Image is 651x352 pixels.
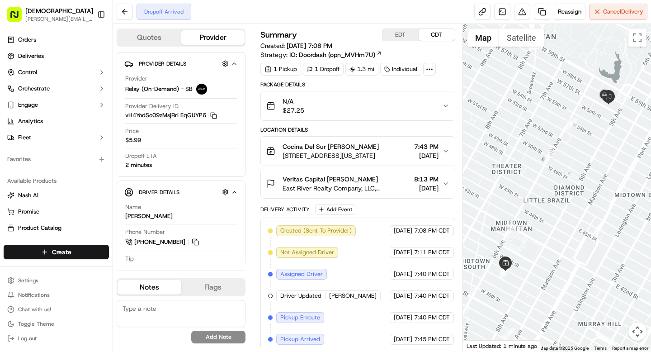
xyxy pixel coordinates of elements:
[125,203,141,211] span: Name
[4,81,109,96] button: Orchestrate
[260,81,455,88] div: Package Details
[283,106,304,115] span: $27.25
[280,314,320,322] span: Pickup Enroute
[414,314,450,322] span: 7:40 PM CDT
[499,29,544,47] button: Show satellite imagery
[315,204,355,215] button: Add Event
[283,184,410,193] span: East River Realty Company, LLC, [STREET_ADDRESS][US_STATE]
[4,221,109,235] button: Product Catalog
[261,169,454,198] button: Veritas Capital [PERSON_NAME]East River Realty Company, LLC, [STREET_ADDRESS][US_STATE]8:13 PM[DATE]
[18,320,54,328] span: Toggle Theme
[414,227,450,235] span: 7:08 PM CDT
[260,126,455,133] div: Location Details
[260,63,301,76] div: 1 Pickup
[118,280,181,295] button: Notes
[139,189,179,196] span: Driver Details
[4,274,109,287] button: Settings
[594,346,607,351] a: Terms (opens in new tab)
[25,15,93,23] span: [PERSON_NAME][EMAIL_ADDRESS][DOMAIN_NAME]
[18,224,61,232] span: Product Catalog
[280,292,321,300] span: Driver Updated
[18,335,37,342] span: Log out
[125,237,200,247] a: [PHONE_NUMBER]
[289,50,375,59] span: IO: Doordash (opn_MVHm7U)
[589,4,647,20] button: CancelDelivery
[7,208,105,216] a: Promise
[394,292,412,300] span: [DATE]
[125,75,147,83] span: Provider
[612,346,648,351] a: Report a map error
[394,227,412,235] span: [DATE]
[414,175,439,184] span: 8:13 PM
[261,137,454,166] button: Cocina Del Sur [PERSON_NAME][STREET_ADDRESS][US_STATE]7:43 PM[DATE]
[4,4,94,25] button: [DEMOGRAPHIC_DATA][PERSON_NAME][EMAIL_ADDRESS][DOMAIN_NAME]
[18,85,50,93] span: Orchestrate
[603,8,643,16] span: Cancel Delivery
[4,289,109,301] button: Notifications
[4,303,109,316] button: Chat with us!
[134,238,185,246] span: [PHONE_NUMBER]
[4,332,109,345] button: Log out
[382,29,419,41] button: EDT
[181,280,245,295] button: Flags
[303,63,344,76] div: 1 Dropoff
[419,29,455,41] button: CDT
[25,6,93,15] button: [DEMOGRAPHIC_DATA]
[18,133,31,142] span: Fleet
[543,150,555,162] div: 5
[465,340,495,352] img: Google
[118,30,181,45] button: Quotes
[280,227,352,235] span: Created (Sent To Provider)
[125,111,217,119] button: vH4YodSo09zMsjRrLEqGUYP6
[18,306,51,313] span: Chat with us!
[414,248,450,257] span: 7:11 PM CDT
[554,4,585,20] button: Reassign
[394,248,412,257] span: [DATE]
[260,206,310,213] div: Delivery Activity
[394,335,412,343] span: [DATE]
[565,118,577,130] div: 6
[394,270,412,278] span: [DATE]
[18,36,36,44] span: Orders
[18,52,44,60] span: Deliveries
[125,136,141,144] span: $5.99
[463,340,541,352] div: Last Updated: 1 minute ago
[503,328,515,339] div: 1
[64,200,109,207] a: Powered byPylon
[280,270,323,278] span: Assigned Driver
[4,152,109,166] div: Favorites
[125,127,139,135] span: Price
[7,191,105,200] a: Nash AI
[4,49,109,63] a: Deliveries
[287,42,332,50] span: [DATE] 7:08 PM
[4,130,109,145] button: Fleet
[558,8,581,16] span: Reassign
[18,191,38,200] span: Nash AI
[4,114,109,128] a: Analytics
[125,161,152,169] div: 2 minutes
[289,50,382,59] a: IO: Doordash (opn_MVHm7U)
[4,33,109,47] a: Orders
[260,31,297,39] h3: Summary
[125,85,193,93] span: Relay (On-Demand) - SB
[505,224,516,236] div: 4
[125,212,173,220] div: [PERSON_NAME]
[467,29,499,47] button: Show street map
[283,142,379,151] span: Cocina Del Sur [PERSON_NAME]
[4,98,109,112] button: Engage
[283,175,378,184] span: Veritas Capital [PERSON_NAME]
[4,205,109,219] button: Promise
[261,91,454,120] button: N/A$27.25
[125,255,134,263] span: Tip
[139,60,186,67] span: Provider Details
[414,270,450,278] span: 7:40 PM CDT
[280,248,334,257] span: Not Assigned Driver
[414,151,439,160] span: [DATE]
[196,84,207,95] img: relay_logo_black.png
[465,340,495,352] a: Open this area in Google Maps (opens a new window)
[18,277,38,284] span: Settings
[539,346,589,351] span: Map data ©2025 Google
[125,152,157,160] span: Dropoff ETA
[329,292,377,300] span: [PERSON_NAME]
